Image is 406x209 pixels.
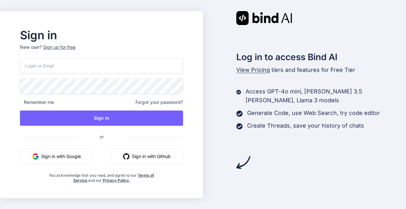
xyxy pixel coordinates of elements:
[20,44,183,58] p: New user?
[47,169,156,183] div: You acknowledge that you read, and agree to our and our
[74,129,129,144] span: or
[73,173,154,183] a: Terms of Service
[103,178,130,183] a: Privacy Policy.
[43,44,75,50] div: Sign up for free
[246,87,406,105] p: Access GPT-4o mini, [PERSON_NAME] 3.5 [PERSON_NAME], Llama 3 models
[20,149,93,164] button: Sign in with Google
[123,153,129,160] img: github
[135,99,183,105] span: Forgot your password?
[20,58,183,73] input: Login or Email
[20,99,54,105] span: Remember me
[247,109,380,117] p: Generate Code, use Web Search, try code editor
[20,30,183,40] h2: Sign in
[20,111,183,126] button: Sign In
[236,11,292,25] img: Bind AI logo
[247,121,364,130] p: Create Threads, save your history of chats
[236,155,250,169] img: arrow
[236,50,406,64] h2: Log in to access Bind AI
[236,66,270,73] span: View Pricing
[111,149,183,164] button: Sign in with Github
[32,153,39,160] img: google
[236,66,406,74] p: tiers and features for Free Tier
